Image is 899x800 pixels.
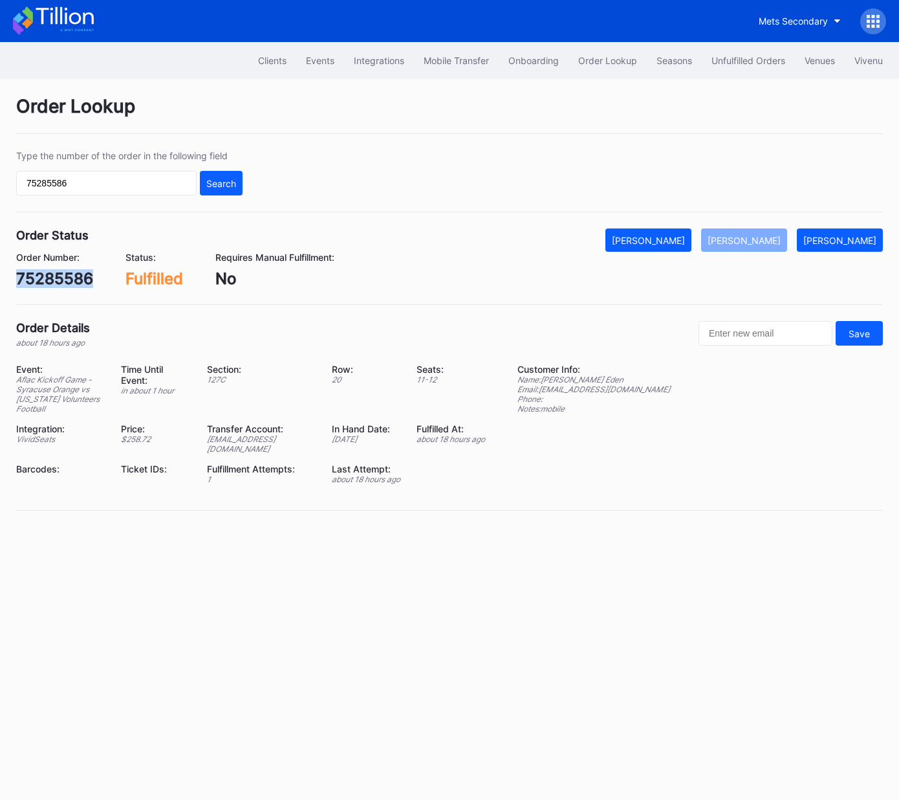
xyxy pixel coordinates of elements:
[836,321,883,346] button: Save
[16,338,90,348] div: about 18 hours ago
[854,55,883,66] div: Vivenu
[499,49,569,72] button: Onboarding
[125,269,183,288] div: Fulfilled
[16,423,105,434] div: Integration:
[424,55,489,66] div: Mobile Transfer
[605,228,691,252] button: [PERSON_NAME]
[16,252,93,263] div: Order Number:
[207,434,316,454] div: [EMAIL_ADDRESS][DOMAIN_NAME]
[207,364,316,375] div: Section:
[699,321,832,346] input: Enter new email
[332,434,400,444] div: [DATE]
[517,404,670,414] div: Notes: mobile
[805,55,835,66] div: Venues
[16,228,89,242] div: Order Status
[711,55,785,66] div: Unfulfilled Orders
[200,171,243,195] button: Search
[749,9,850,33] button: Mets Secondary
[612,235,685,246] div: [PERSON_NAME]
[16,434,105,444] div: VividSeats
[121,364,191,386] div: Time Until Event:
[417,364,485,375] div: Seats:
[16,364,105,375] div: Event:
[417,423,485,434] div: Fulfilled At:
[354,55,404,66] div: Integrations
[569,49,647,72] button: Order Lookup
[708,235,781,246] div: [PERSON_NAME]
[121,386,191,395] div: in about 1 hour
[656,55,692,66] div: Seasons
[248,49,296,72] button: Clients
[16,321,90,335] div: Order Details
[207,463,316,474] div: Fulfillment Attempts:
[332,474,400,484] div: about 18 hours ago
[702,49,795,72] button: Unfulfilled Orders
[16,150,243,161] div: Type the number of the order in the following field
[414,49,499,72] button: Mobile Transfer
[647,49,702,72] button: Seasons
[207,423,316,434] div: Transfer Account:
[206,178,236,189] div: Search
[849,328,870,339] div: Save
[517,375,670,384] div: Name: [PERSON_NAME] Eden
[332,375,400,384] div: 20
[517,394,670,404] div: Phone:
[517,364,670,375] div: Customer Info:
[332,463,400,474] div: Last Attempt:
[296,49,344,72] button: Events
[207,474,316,484] div: 1
[207,375,316,384] div: 127C
[16,269,93,288] div: 75285586
[508,55,559,66] div: Onboarding
[417,434,485,444] div: about 18 hours ago
[517,384,670,394] div: Email: [EMAIL_ADDRESS][DOMAIN_NAME]
[332,423,400,434] div: In Hand Date:
[16,375,105,414] div: Aflac Kickoff Game - Syracuse Orange vs [US_STATE] Volunteers Football
[701,228,787,252] button: [PERSON_NAME]
[306,55,334,66] div: Events
[759,16,828,27] div: Mets Secondary
[121,463,191,474] div: Ticket IDs:
[121,434,191,444] div: $ 258.72
[803,235,876,246] div: [PERSON_NAME]
[845,49,893,72] button: Vivenu
[125,252,183,263] div: Status:
[795,49,845,72] button: Venues
[121,423,191,434] div: Price:
[797,228,883,252] button: [PERSON_NAME]
[215,269,334,288] div: No
[417,375,485,384] div: 11 - 12
[215,252,334,263] div: Requires Manual Fulfillment:
[578,55,637,66] div: Order Lookup
[16,463,105,474] div: Barcodes:
[16,171,197,195] input: GT59662
[332,364,400,375] div: Row:
[344,49,414,72] button: Integrations
[258,55,287,66] div: Clients
[16,95,883,134] div: Order Lookup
